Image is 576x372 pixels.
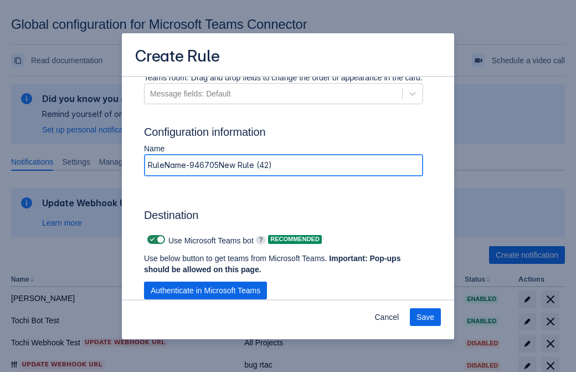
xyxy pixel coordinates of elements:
button: Save [410,308,441,326]
div: Scrollable content [122,76,454,300]
span: Authenticate in Microsoft Teams [151,282,260,299]
span: Save [416,308,434,326]
button: Cancel [368,308,405,326]
button: Authenticate in Microsoft Teams [144,282,267,299]
h3: Configuration information [144,125,432,143]
h3: Create Rule [135,47,220,68]
span: ? [256,236,266,244]
p: Name [144,143,423,154]
h3: Destination [144,208,423,226]
span: Cancel [374,308,399,326]
div: Use Microsoft Teams bot [144,232,254,247]
input: Please enter the name of the rule here [145,155,423,175]
p: Use below button to get teams from Microsoft Teams. [144,253,405,275]
div: Message fields: Default [150,88,231,99]
span: Recommended [268,236,322,242]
